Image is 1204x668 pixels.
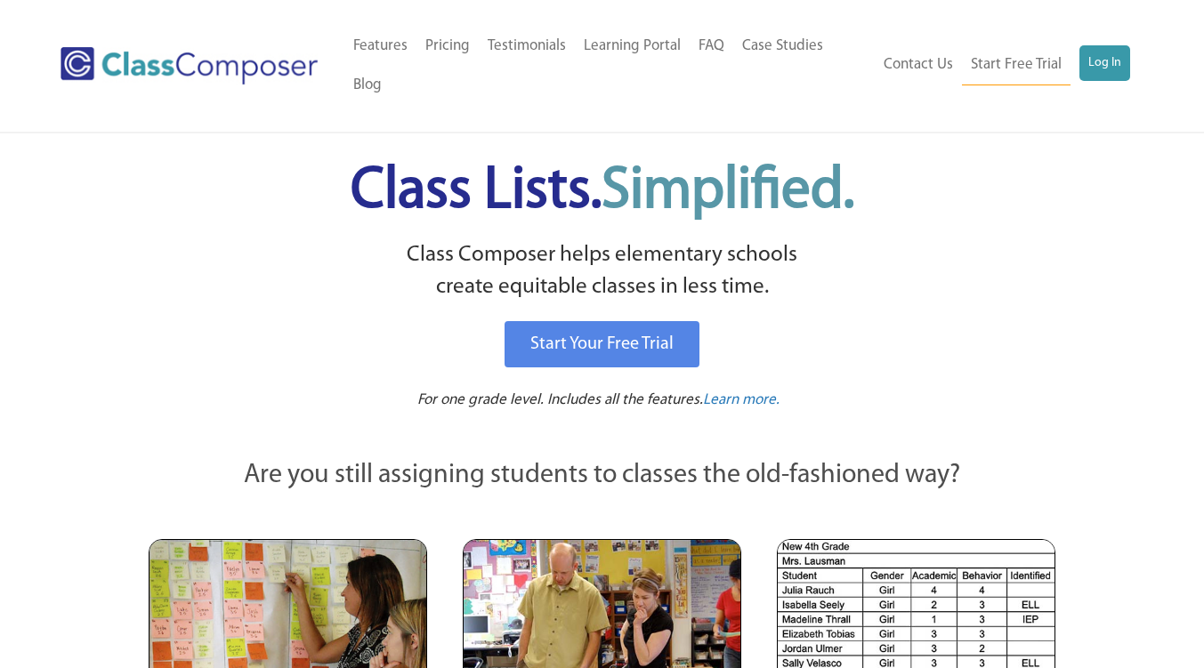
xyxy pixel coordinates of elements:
a: Pricing [416,27,479,66]
span: Learn more. [703,392,780,407]
a: Learn more. [703,390,780,412]
span: Class Lists. [351,163,854,221]
a: Start Free Trial [962,45,1071,85]
p: Class Composer helps elementary schools create equitable classes in less time. [146,239,1059,304]
nav: Header Menu [344,27,873,105]
span: Simplified. [602,163,854,221]
a: Case Studies [733,27,832,66]
a: FAQ [690,27,733,66]
a: Start Your Free Trial [505,321,699,367]
nav: Header Menu [873,45,1130,85]
a: Contact Us [875,45,962,85]
a: Features [344,27,416,66]
a: Testimonials [479,27,575,66]
a: Learning Portal [575,27,690,66]
span: For one grade level. Includes all the features. [417,392,703,407]
a: Log In [1079,45,1130,81]
a: Blog [344,66,391,105]
span: Start Your Free Trial [530,335,674,353]
img: Class Composer [61,47,318,85]
p: Are you still assigning students to classes the old-fashioned way? [149,456,1056,495]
